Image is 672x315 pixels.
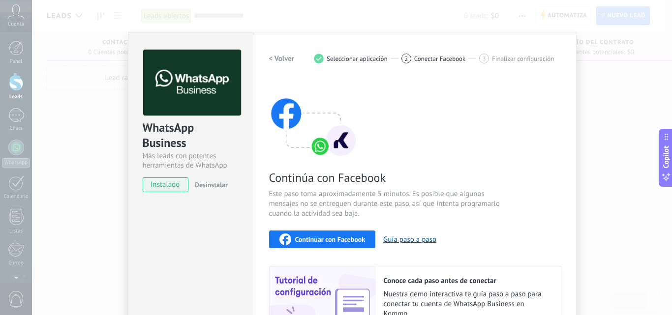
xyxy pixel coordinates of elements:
span: Este paso toma aproximadamente 5 minutos. Es posible que algunos mensajes no se entreguen durante... [269,189,503,219]
span: 3 [483,55,486,63]
div: Más leads con potentes herramientas de WhatsApp [143,151,240,170]
span: Finalizar configuración [492,55,554,62]
span: Copilot [661,145,671,168]
span: instalado [143,177,188,192]
img: logo_main.png [143,50,241,116]
button: Desinstalar [191,177,228,192]
span: Seleccionar aplicación [327,55,388,62]
span: Continúa con Facebook [269,170,503,185]
h2: < Volver [269,54,295,63]
h2: Conoce cada paso antes de conectar [384,276,551,286]
span: Desinstalar [195,180,228,189]
div: WhatsApp Business [143,120,240,151]
img: connect with facebook [269,79,358,158]
span: 2 [404,55,408,63]
button: Continuar con Facebook [269,230,376,248]
button: Guía paso a paso [383,235,436,244]
span: Continuar con Facebook [295,236,366,243]
button: < Volver [269,50,295,67]
span: Conectar Facebook [414,55,466,62]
